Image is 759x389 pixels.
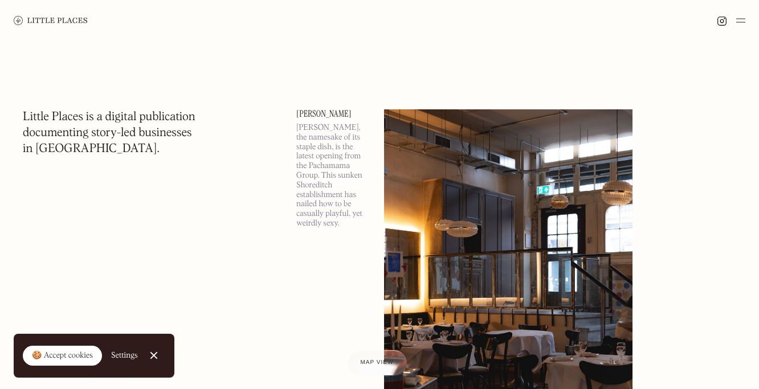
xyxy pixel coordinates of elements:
a: 🍪 Accept cookies [23,346,102,366]
a: Close Cookie Popup [142,344,165,367]
p: [PERSON_NAME], the namesake of its staple dish, is the latest opening from the Pachamama Group. T... [296,123,370,228]
div: 🍪 Accept cookies [32,350,93,362]
a: Map view [347,350,407,375]
a: [PERSON_NAME] [296,109,370,118]
div: Settings [111,351,138,359]
h1: Little Places is a digital publication documenting story-led businesses in [GEOGRAPHIC_DATA]. [23,109,195,157]
span: Map view [361,359,394,366]
div: Close Cookie Popup [153,355,154,356]
a: Settings [111,343,138,368]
